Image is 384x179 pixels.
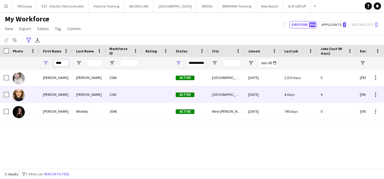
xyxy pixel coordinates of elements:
[2,25,16,33] a: View
[13,72,25,84] img: Jessica Clark
[106,86,142,103] div: 1343
[39,69,72,86] div: [PERSON_NAME]
[208,69,245,86] div: [GEOGRAPHIC_DATA]
[124,0,154,12] button: RACING LINE
[360,49,370,53] span: Email
[106,69,142,86] div: 1584
[154,0,197,12] button: [GEOGRAPHIC_DATA]
[25,36,32,44] app-action-btn: Advanced filters
[89,0,124,12] button: Porsche Training
[223,59,241,67] input: City Filter Input
[109,46,131,55] span: Workforce ID
[281,86,317,103] div: 4 days
[317,69,356,86] div: 0
[218,0,256,12] button: BMW MINI Training
[290,21,317,28] button: Everyone894
[309,22,316,27] span: 894
[120,59,138,67] input: Workforce ID Filter Input
[13,106,25,118] img: Jessica Whibley
[176,76,194,80] span: Active
[106,103,142,120] div: 1698
[37,26,49,31] span: Status
[176,49,187,53] span: Status
[72,86,106,103] div: [PERSON_NAME]
[109,60,115,66] button: Open Filter Menu
[360,60,365,66] button: Open Filter Menu
[72,103,106,120] div: Whibley
[76,49,94,53] span: Last Name
[65,25,83,33] a: Comms
[176,109,194,114] span: Active
[212,60,217,66] button: Open Filter Menu
[39,86,72,103] div: [PERSON_NAME]
[5,26,13,31] span: View
[208,103,245,120] div: West [PERSON_NAME]
[208,86,245,103] div: [GEOGRAPHIC_DATA]
[39,103,72,120] div: [PERSON_NAME]
[256,0,283,12] button: New Board
[76,60,82,66] button: Open Filter Menu
[245,86,281,103] div: [DATE]
[35,25,51,33] a: Status
[283,0,311,12] button: SLM GROUP
[319,21,347,28] button: Applicants3
[343,22,346,27] span: 3
[43,49,61,53] span: First Name
[248,49,260,53] span: Joined
[5,14,49,24] span: My Workforce
[317,103,356,120] div: 0
[146,49,157,53] span: Rating
[19,26,31,31] span: Export
[43,60,48,66] button: Open Filter Menu
[26,172,43,176] span: 3 filters set
[281,69,317,86] div: 2,013 days
[321,46,345,55] span: Jobs (last 90 days)
[259,59,277,67] input: Joined Filter Input
[87,59,102,67] input: Last Name Filter Input
[17,25,34,33] a: Export
[317,86,356,103] div: 9
[248,60,254,66] button: Open Filter Menu
[67,26,81,31] span: Comms
[284,49,298,53] span: Last job
[53,25,64,33] a: Tag
[54,59,69,67] input: First Name Filter Input
[176,93,194,97] span: Active
[245,103,281,120] div: [DATE]
[176,60,181,66] button: Open Filter Menu
[34,36,41,44] app-action-btn: Export XLSX
[12,0,37,12] button: VW Group
[212,49,219,53] span: City
[281,103,317,120] div: 740 days
[13,89,25,101] img: Jessica Foden-Andrews
[55,26,61,31] span: Tag
[197,0,218,12] button: IMEDIA
[37,0,89,12] button: EST - Electric Vehicle Audits
[72,69,106,86] div: [PERSON_NAME]
[13,49,23,53] span: Photo
[43,171,70,177] button: Remove filters
[245,69,281,86] div: [DATE]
